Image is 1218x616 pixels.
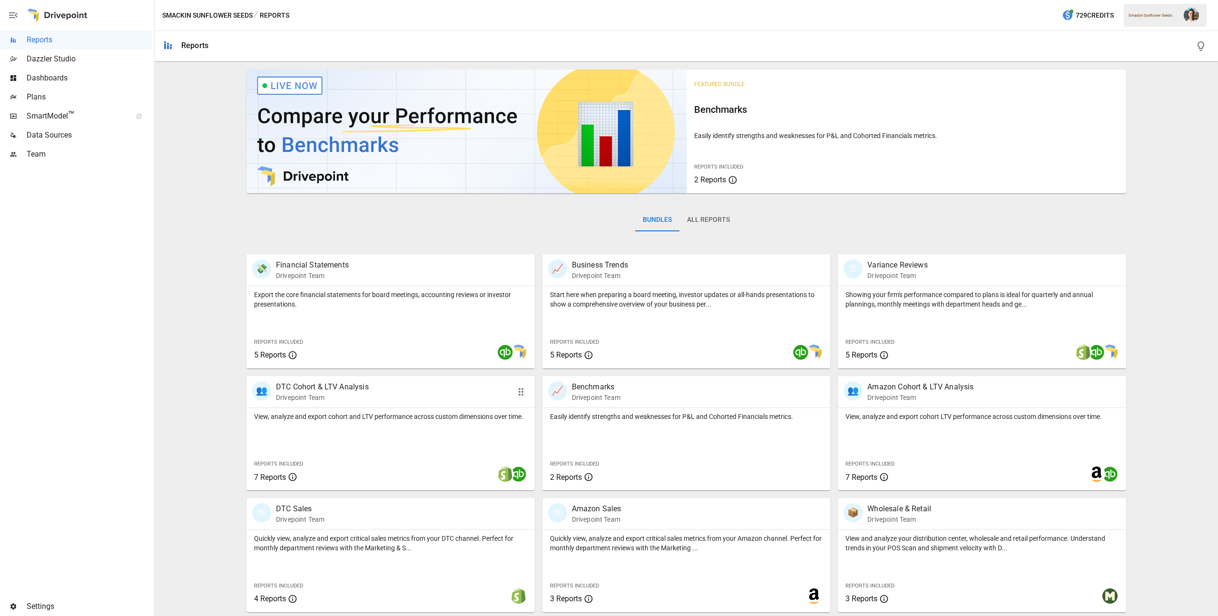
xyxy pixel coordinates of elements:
[845,339,894,345] span: Reports Included
[845,461,894,467] span: Reports Included
[252,503,271,522] div: 🛍
[254,339,303,345] span: Reports Included
[276,515,324,524] p: Drivepoint Team
[254,473,286,482] span: 7 Reports
[572,271,628,280] p: Drivepoint Team
[276,271,349,280] p: Drivepoint Team
[254,594,286,603] span: 4 Reports
[572,381,620,393] p: Benchmarks
[844,503,863,522] div: 📦
[1102,588,1118,604] img: muffindata
[254,583,303,589] span: Reports Included
[550,583,599,589] span: Reports Included
[27,601,152,612] span: Settings
[255,10,258,21] div: /
[27,110,126,122] span: SmartModel
[254,461,303,467] span: Reports Included
[793,345,808,360] img: quickbooks
[845,350,877,359] span: 5 Reports
[498,345,513,360] img: quickbooks
[498,467,513,482] img: shopify
[1058,7,1118,24] button: 729Credits
[276,259,349,271] p: Financial Statements
[27,91,152,103] span: Plans
[694,164,743,170] span: Reports Included
[845,473,877,482] span: 7 Reports
[550,339,599,345] span: Reports Included
[844,381,863,400] div: 👥
[694,102,1119,117] h6: Benchmarks
[694,175,726,184] span: 2 Reports
[27,72,152,84] span: Dashboards
[867,503,931,515] p: Wholesale & Retail
[867,515,931,524] p: Drivepoint Team
[572,259,628,271] p: Business Trends
[548,381,567,400] div: 📈
[550,290,823,309] p: Start here when preparing a board meeting, investor updates or all-hands presentations to show a ...
[27,53,152,65] span: Dazzler Studio
[254,534,527,553] p: Quickly view, analyze and export critical sales metrics from your DTC channel. Perfect for monthl...
[548,503,567,522] div: 🛍
[68,109,75,121] span: ™
[845,412,1119,421] p: View, analyze and export cohort LTV performance across custom dimensions over time.
[1089,345,1104,360] img: quickbooks
[867,381,973,393] p: Amazon Cohort & LTV Analysis
[511,588,526,604] img: shopify
[252,381,271,400] div: 👥
[844,259,863,278] div: 🗓
[27,129,152,141] span: Data Sources
[550,412,823,421] p: Easily identify strengths and weaknesses for P&L and Cohorted Financials metrics.
[572,515,621,524] p: Drivepoint Team
[511,345,526,360] img: smart model
[867,271,927,280] p: Drivepoint Team
[276,393,369,402] p: Drivepoint Team
[694,131,1119,140] p: Easily identify strengths and weaknesses for P&L and Cohorted Financials metrics.
[845,290,1119,309] p: Showing your firm's performance compared to plans is ideal for quarterly and annual plannings, mo...
[679,209,737,231] button: All Reports
[252,259,271,278] div: 💸
[1076,10,1114,21] span: 729 Credits
[27,149,152,160] span: Team
[162,10,253,21] button: Smackin Sunflower Seeds
[254,412,527,421] p: View, analyze and export cohort and LTV performance across custom dimensions over time.
[572,393,620,402] p: Drivepoint Team
[276,503,324,515] p: DTC Sales
[867,393,973,402] p: Drivepoint Team
[550,473,582,482] span: 2 Reports
[806,345,822,360] img: smart model
[845,534,1119,553] p: View and analyze your distribution center, wholesale and retail performance. Understand trends in...
[550,461,599,467] span: Reports Included
[181,41,208,50] div: Reports
[246,70,687,193] img: video thumbnail
[845,594,877,603] span: 3 Reports
[548,259,567,278] div: 📈
[845,583,894,589] span: Reports Included
[27,34,152,46] span: Reports
[867,259,927,271] p: Variance Reviews
[1102,345,1118,360] img: smart model
[511,467,526,482] img: quickbooks
[254,290,527,309] p: Export the core financial statements for board meetings, accounting reviews or investor presentat...
[806,588,822,604] img: amazon
[550,534,823,553] p: Quickly view, analyze and export critical sales metrics from your Amazon channel. Perfect for mon...
[1076,345,1091,360] img: shopify
[254,350,286,359] span: 5 Reports
[635,209,679,231] button: Bundles
[1102,467,1118,482] img: quickbooks
[550,594,582,603] span: 3 Reports
[550,350,582,359] span: 5 Reports
[1089,467,1104,482] img: amazon
[694,81,745,88] span: Featured Bundle
[1129,13,1178,18] div: Smackin Sunflower Seeds
[572,503,621,515] p: Amazon Sales
[276,381,369,393] p: DTC Cohort & LTV Analysis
